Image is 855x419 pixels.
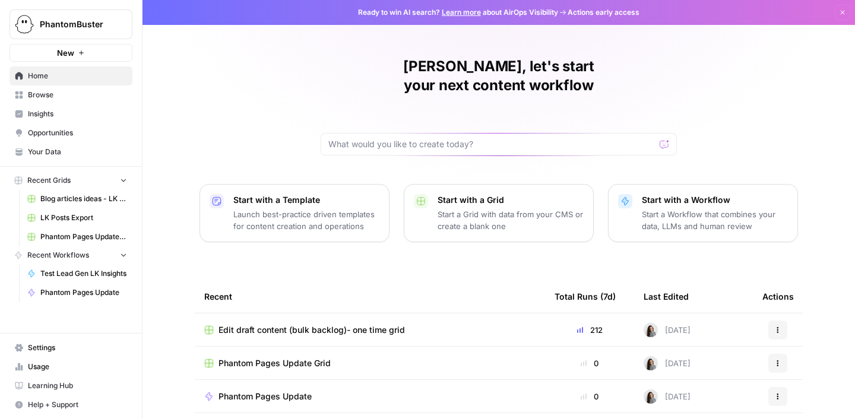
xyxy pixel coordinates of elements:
[57,47,74,59] span: New
[40,18,112,30] span: PhantomBuster
[22,208,132,227] a: LK Posts Export
[204,324,536,336] a: Edit draft content (bulk backlog)- one time grid
[28,147,127,157] span: Your Data
[40,268,127,279] span: Test Lead Gen LK Insights
[233,208,379,232] p: Launch best-practice driven templates for content creation and operations
[644,389,691,404] div: [DATE]
[28,71,127,81] span: Home
[40,193,127,204] span: Blog articles ideas - LK Lead Gen
[555,324,625,336] div: 212
[22,227,132,246] a: Phantom Pages Update Grid
[9,9,132,39] button: Workspace: PhantomBuster
[218,357,331,369] span: Phantom Pages Update Grid
[608,184,798,242] button: Start with a WorkflowStart a Workflow that combines your data, LLMs and human review
[204,357,536,369] a: Phantom Pages Update Grid
[28,399,127,410] span: Help + Support
[642,194,788,206] p: Start with a Workflow
[27,175,71,186] span: Recent Grids
[28,361,127,372] span: Usage
[28,90,127,100] span: Browse
[9,246,132,264] button: Recent Workflows
[28,342,127,353] span: Settings
[22,189,132,208] a: Blog articles ideas - LK Lead Gen
[22,283,132,302] a: Phantom Pages Update
[644,356,691,370] div: [DATE]
[644,323,691,337] div: [DATE]
[9,172,132,189] button: Recent Grids
[40,212,127,223] span: LK Posts Export
[218,324,405,336] span: Edit draft content (bulk backlog)- one time grid
[14,14,35,35] img: PhantomBuster Logo
[644,323,658,337] img: lz557jgq6p4mpcn4bjdnrurvuo6a
[204,280,536,313] div: Recent
[568,7,639,18] span: Actions early access
[9,142,132,161] a: Your Data
[644,389,658,404] img: lz557jgq6p4mpcn4bjdnrurvuo6a
[218,391,312,402] span: Phantom Pages Update
[644,356,658,370] img: lz557jgq6p4mpcn4bjdnrurvuo6a
[404,184,594,242] button: Start with a GridStart a Grid with data from your CMS or create a blank one
[321,57,677,95] h1: [PERSON_NAME], let's start your next content workflow
[27,250,89,261] span: Recent Workflows
[438,194,584,206] p: Start with a Grid
[28,380,127,391] span: Learning Hub
[9,104,132,123] a: Insights
[438,208,584,232] p: Start a Grid with data from your CMS or create a blank one
[9,44,132,62] button: New
[9,395,132,414] button: Help + Support
[204,391,536,402] a: Phantom Pages Update
[9,66,132,85] a: Home
[9,357,132,376] a: Usage
[40,287,127,298] span: Phantom Pages Update
[233,194,379,206] p: Start with a Template
[642,208,788,232] p: Start a Workflow that combines your data, LLMs and human review
[644,280,689,313] div: Last Edited
[40,231,127,242] span: Phantom Pages Update Grid
[199,184,389,242] button: Start with a TemplateLaunch best-practice driven templates for content creation and operations
[555,391,625,402] div: 0
[328,138,655,150] input: What would you like to create today?
[358,7,558,18] span: Ready to win AI search? about AirOps Visibility
[9,376,132,395] a: Learning Hub
[9,338,132,357] a: Settings
[9,123,132,142] a: Opportunities
[28,128,127,138] span: Opportunities
[22,264,132,283] a: Test Lead Gen LK Insights
[9,85,132,104] a: Browse
[442,8,481,17] a: Learn more
[555,280,616,313] div: Total Runs (7d)
[555,357,625,369] div: 0
[28,109,127,119] span: Insights
[762,280,794,313] div: Actions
